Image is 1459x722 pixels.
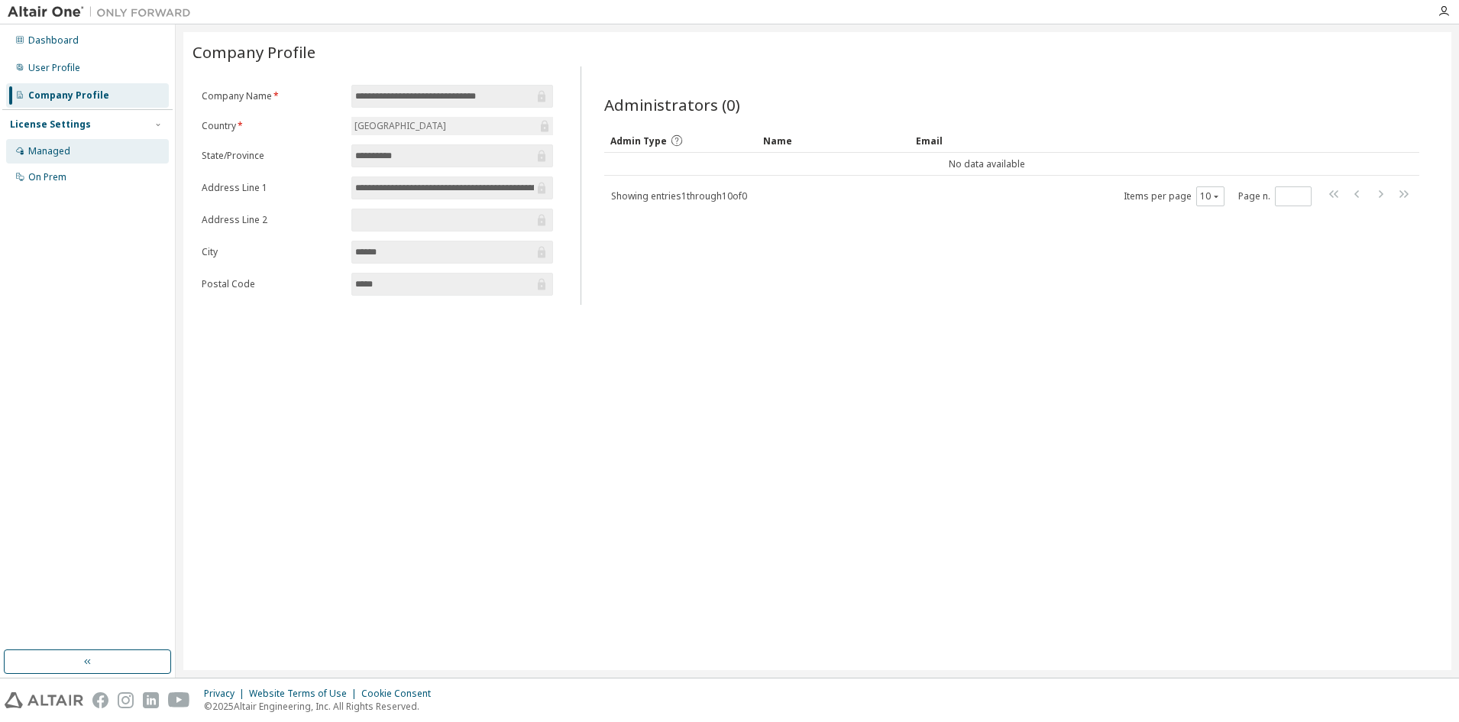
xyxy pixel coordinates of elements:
span: Showing entries 1 through 10 of 0 [611,189,747,202]
div: Website Terms of Use [249,688,361,700]
span: Administrators (0) [604,94,740,115]
img: altair_logo.svg [5,692,83,708]
label: Address Line 1 [202,182,342,194]
img: facebook.svg [92,692,108,708]
span: Admin Type [610,134,667,147]
span: Page n. [1238,186,1312,206]
div: Email [916,128,1056,153]
div: [GEOGRAPHIC_DATA] [352,118,448,134]
img: Altair One [8,5,199,20]
label: Address Line 2 [202,214,342,226]
div: On Prem [28,171,66,183]
div: Managed [28,145,70,157]
div: Name [763,128,904,153]
div: [GEOGRAPHIC_DATA] [351,117,553,135]
td: No data available [604,153,1370,176]
label: Country [202,120,342,132]
label: Postal Code [202,278,342,290]
img: youtube.svg [168,692,190,708]
img: instagram.svg [118,692,134,708]
button: 10 [1200,190,1221,202]
div: User Profile [28,62,80,74]
div: Dashboard [28,34,79,47]
span: Company Profile [192,41,315,63]
div: Company Profile [28,89,109,102]
label: Company Name [202,90,342,102]
p: © 2025 Altair Engineering, Inc. All Rights Reserved. [204,700,440,713]
img: linkedin.svg [143,692,159,708]
span: Items per page [1124,186,1224,206]
label: City [202,246,342,258]
label: State/Province [202,150,342,162]
div: Privacy [204,688,249,700]
div: License Settings [10,118,91,131]
div: Cookie Consent [361,688,440,700]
